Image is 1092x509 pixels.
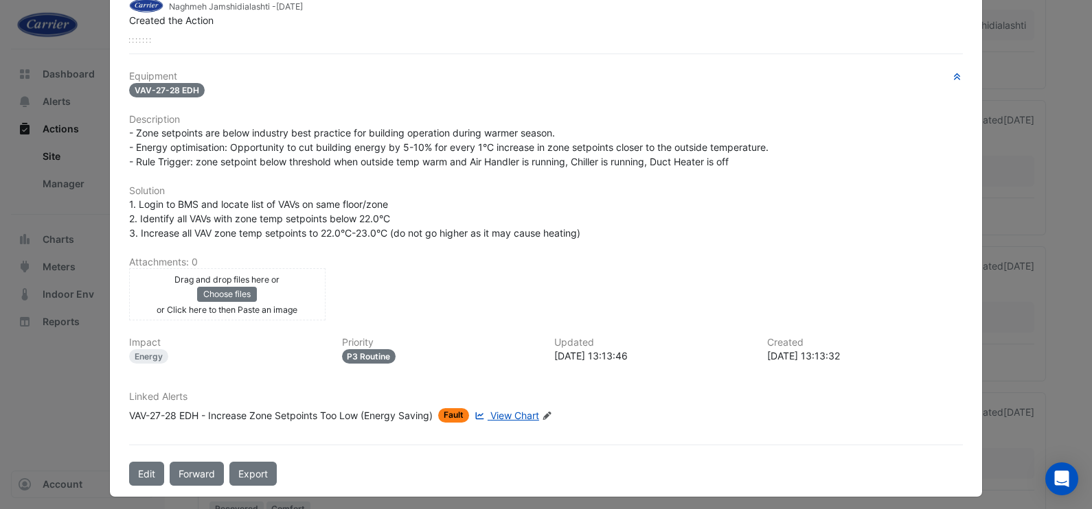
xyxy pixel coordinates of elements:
[129,127,769,167] span: - Zone setpoints are below industry best practice for building operation during warmer season. - ...
[129,408,433,423] div: VAV-27-28 EDH - Increase Zone Setpoints Too Low (Energy Saving)
[129,349,168,364] div: Energy
[129,71,963,82] h6: Equipment
[1045,462,1078,495] div: Open Intercom Messenger
[554,337,751,348] h6: Updated
[174,274,280,285] small: Drag and drop files here or
[276,1,303,12] span: 2025-03-18 13:13:32
[170,462,224,486] button: Forward
[197,287,257,302] button: Choose files
[767,337,964,348] h6: Created
[767,348,964,363] div: [DATE] 13:13:32
[129,257,963,268] h6: Attachments: 0
[542,411,552,421] fa-icon: Edit Linked Alerts
[438,408,469,423] span: Fault
[554,348,751,363] div: [DATE] 13:13:46
[169,1,303,13] small: Naghmeh Jamshidialashti -
[129,14,214,26] span: Created the Action
[472,408,539,423] a: View Chart
[229,462,277,486] a: Export
[342,337,538,348] h6: Priority
[342,349,396,364] div: P3 Routine
[129,391,963,403] h6: Linked Alerts
[129,337,326,348] h6: Impact
[129,83,205,97] span: VAV-27-28 EDH
[129,198,580,239] span: 1. Login to BMS and locate list of VAVs on same floor/zone 2. Identify all VAVs with zone temp se...
[129,462,164,486] button: Edit
[129,185,963,197] h6: Solution
[157,305,297,315] small: or Click here to then Paste an image
[129,114,963,126] h6: Description
[490,410,539,421] span: View Chart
